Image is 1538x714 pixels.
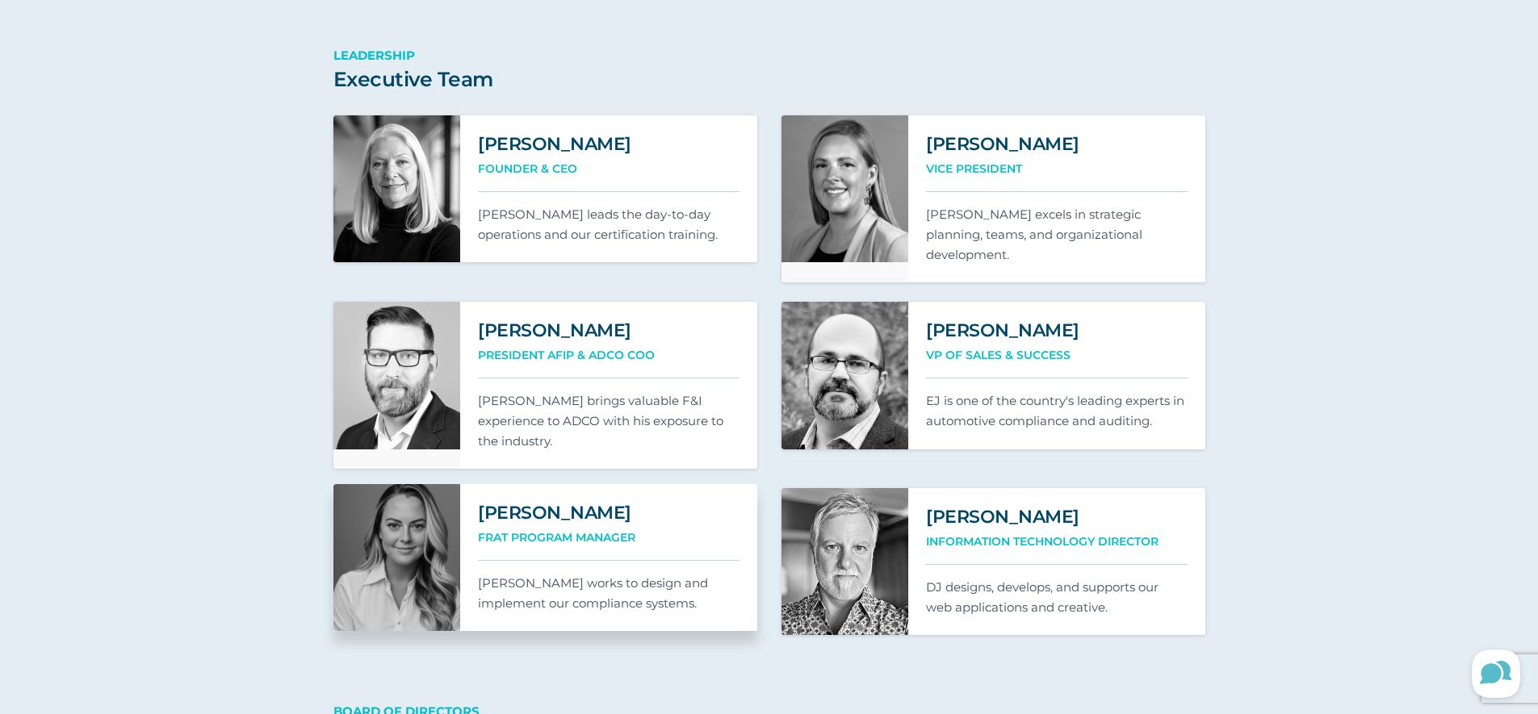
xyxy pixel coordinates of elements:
h2: [PERSON_NAME] [478,133,740,155]
p: Leadership [333,45,608,65]
h2: [PERSON_NAME] [926,319,1188,341]
h2: [PERSON_NAME] [478,502,740,524]
h2: [PERSON_NAME] [926,133,1188,155]
h2: [PERSON_NAME] [926,506,1188,528]
p: EJ is one of the country's leading experts in automotive compliance and auditing. [926,390,1188,431]
div: President AFIP & ADCO COO [478,345,740,378]
p: [PERSON_NAME] brings valuable F&I experience to ADCO with his exposure to the industry. [478,390,740,451]
p: [PERSON_NAME] works to design and implement our compliance systems. [478,573,740,613]
h2: [PERSON_NAME] [478,319,740,341]
div: VP of Sales & Success [926,345,1188,378]
p: [PERSON_NAME] excels in strategic planning, teams, and organizational development. [926,204,1188,265]
p: [PERSON_NAME] leads the day-to-day operations and our certification training. [478,204,740,244]
div: FRAT Program Manager [478,528,740,561]
h2: Executive Team [333,67,608,91]
p: DJ designs, develops, and supports our web applications and creative. [926,577,1188,617]
iframe: Lucky Orange Messenger [1457,633,1538,714]
div: Founder & CEO [478,159,740,192]
div: Vice President [926,159,1188,192]
div: Information Technology Director [926,532,1188,565]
